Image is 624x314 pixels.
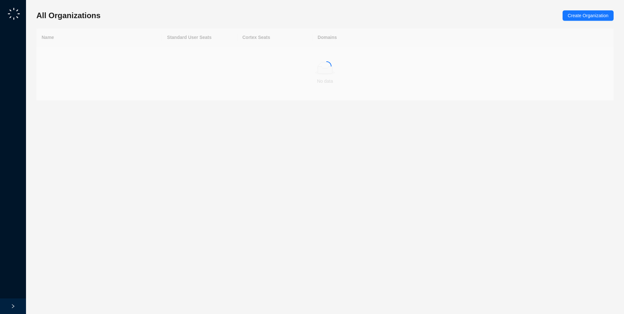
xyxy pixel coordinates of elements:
span: right [11,304,15,308]
span: loading [320,60,333,73]
img: logo-small-C4UdH2pc.png [6,6,21,21]
button: Create Organization [563,10,614,21]
span: Create Organization [568,12,608,19]
h3: All Organizations [36,10,100,21]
